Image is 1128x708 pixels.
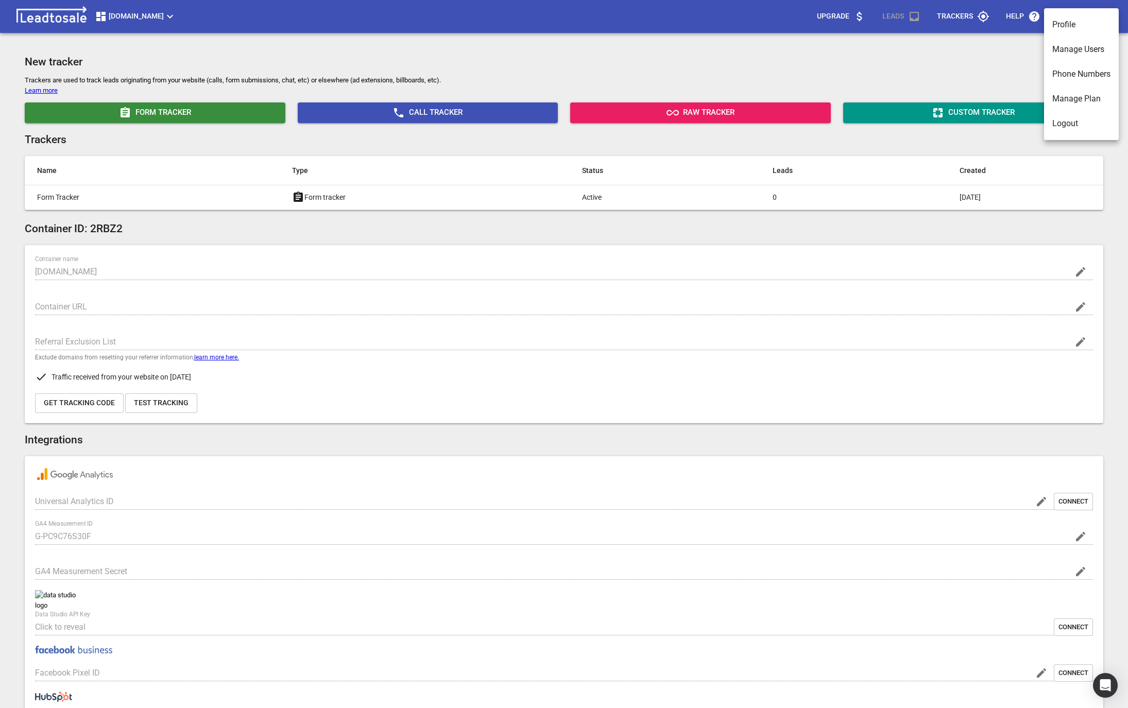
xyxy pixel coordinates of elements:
[1044,12,1119,37] li: Profile
[1044,62,1119,87] li: Phone Numbers
[1093,673,1118,698] div: Open Intercom Messenger
[1044,111,1119,136] li: Logout
[1044,37,1119,62] li: Manage Users
[1044,87,1119,111] li: Manage Plan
